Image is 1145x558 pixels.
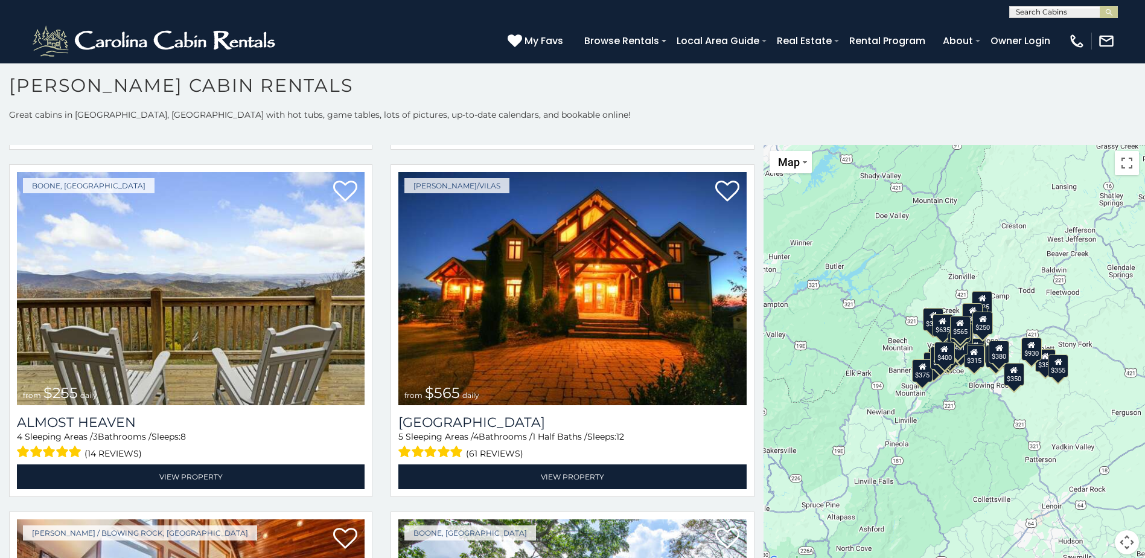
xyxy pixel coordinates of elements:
[937,30,979,51] a: About
[923,308,943,331] div: $305
[333,179,357,205] a: Add to favorites
[80,391,97,400] span: daily
[23,525,257,540] a: [PERSON_NAME] / Blowing Rock, [GEOGRAPHIC_DATA]
[398,172,746,405] img: Wilderness Lodge
[963,345,984,368] div: $315
[1098,33,1115,50] img: mail-regular-white.png
[473,431,479,442] span: 4
[333,527,357,552] a: Add to favorites
[93,431,98,442] span: 3
[525,33,563,48] span: My Favs
[508,33,566,49] a: My Favs
[933,314,953,337] div: $635
[1068,33,1085,50] img: phone-regular-white.png
[404,391,423,400] span: from
[671,30,765,51] a: Local Area Guide
[930,347,951,370] div: $325
[180,431,186,442] span: 8
[715,179,739,205] a: Add to favorites
[972,312,993,335] div: $250
[964,344,984,367] div: $480
[843,30,931,51] a: Rental Program
[912,359,933,382] div: $375
[984,30,1056,51] a: Owner Login
[398,431,746,461] div: Sleeping Areas / Bathrooms / Sleeps:
[43,384,78,402] span: $255
[1115,530,1139,554] button: Map camera controls
[1035,349,1056,372] div: $355
[30,23,281,59] img: White-1-2.png
[398,414,746,431] h3: Wilderness Lodge
[17,431,365,461] div: Sleeping Areas / Bathrooms / Sleeps:
[616,431,624,442] span: 12
[23,391,41,400] span: from
[986,345,1006,368] div: $695
[17,464,365,489] a: View Property
[466,446,523,461] span: (61 reviews)
[23,178,155,193] a: Boone, [GEOGRAPHIC_DATA]
[404,178,509,193] a: [PERSON_NAME]/Vilas
[948,332,968,355] div: $451
[965,338,985,361] div: $395
[1115,151,1139,175] button: Toggle fullscreen view
[398,414,746,431] a: [GEOGRAPHIC_DATA]
[425,384,460,402] span: $565
[578,30,665,51] a: Browse Rentals
[532,431,587,442] span: 1 Half Baths /
[771,30,838,51] a: Real Estate
[989,341,1009,364] div: $380
[462,391,479,400] span: daily
[715,527,739,552] a: Add to favorites
[934,342,955,365] div: $400
[942,329,962,351] div: $410
[404,525,536,540] a: Boone, [GEOGRAPHIC_DATA]
[972,291,992,314] div: $525
[770,151,812,173] button: Change map style
[17,414,365,431] a: Almost Heaven
[398,172,746,405] a: Wilderness Lodge from $565 daily
[950,316,971,339] div: $565
[398,464,746,489] a: View Property
[85,446,142,461] span: (14 reviews)
[1004,363,1024,386] div: $350
[17,172,365,405] a: Almost Heaven from $255 daily
[398,431,403,442] span: 5
[17,172,365,405] img: Almost Heaven
[778,156,800,168] span: Map
[1021,338,1042,361] div: $930
[17,431,22,442] span: 4
[1048,354,1068,377] div: $355
[962,303,983,326] div: $320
